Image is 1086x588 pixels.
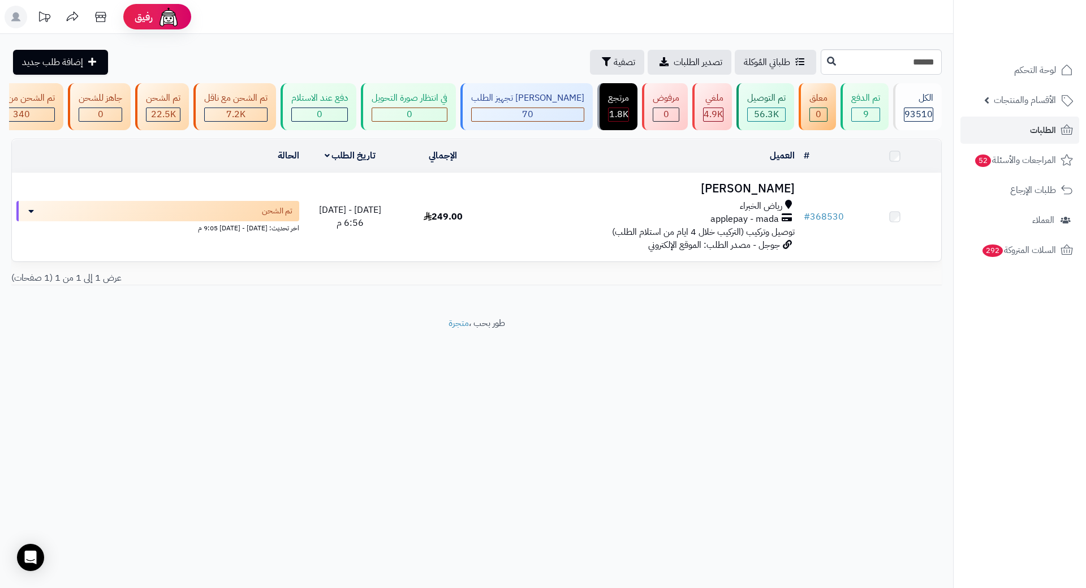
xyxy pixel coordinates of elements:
[704,108,723,121] span: 4.9K
[278,149,299,162] a: الحالة
[522,108,533,121] span: 70
[146,92,180,105] div: تم الشحن
[982,244,1003,257] span: 292
[981,242,1056,258] span: السلات المتروكة
[648,50,731,75] a: تصدير الطلبات
[734,83,796,130] a: تم التوصيل 56.3K
[1032,212,1054,228] span: العملاء
[407,108,412,121] span: 0
[612,225,795,239] span: توصيل وتركيب (التركيب خلال 4 ايام من استلام الطلب)
[13,50,108,75] a: إضافة طلب جديد
[157,6,180,28] img: ai-face.png
[994,92,1056,108] span: الأقسام والمنتجات
[663,108,669,121] span: 0
[648,238,780,252] span: جوجل - مصدر الطلب: الموقع الإلكتروني
[135,10,153,24] span: رفيق
[449,316,469,330] a: متجرة
[674,55,722,69] span: تصدير الطلبات
[204,92,268,105] div: تم الشحن مع ناقل
[595,83,640,130] a: مرتجع 1.8K
[359,83,458,130] a: في انتظار صورة التحويل 0
[608,92,629,105] div: مرتجع
[804,210,844,224] a: #368530
[960,237,1079,264] a: السلات المتروكة292
[471,92,584,105] div: [PERSON_NAME] تجهيز الطلب
[653,108,679,121] div: 0
[66,83,133,130] a: جاهز للشحن 0
[804,149,809,162] a: #
[960,207,1079,234] a: العملاء
[851,92,880,105] div: تم الدفع
[975,154,991,167] span: 52
[770,149,795,162] a: العميل
[278,83,359,130] a: دفع عند الاستلام 0
[472,108,584,121] div: 70
[863,108,869,121] span: 9
[191,83,278,130] a: تم الشحن مع ناقل 7.2K
[319,203,381,230] span: [DATE] - [DATE] 6:56 م
[205,108,267,121] div: 7223
[744,55,790,69] span: طلباتي المُوكلة
[317,108,322,121] span: 0
[133,83,191,130] a: تم الشحن 22.5K
[690,83,734,130] a: ملغي 4.9K
[960,147,1079,174] a: المراجعات والأسئلة52
[838,83,891,130] a: تم الدفع 9
[740,200,782,213] span: رياض الخبراء
[372,92,447,105] div: في انتظار صورة التحويل
[17,544,44,571] div: Open Intercom Messenger
[22,55,83,69] span: إضافة طلب جديد
[809,92,828,105] div: معلق
[3,272,477,285] div: عرض 1 إلى 1 من 1 (1 صفحات)
[609,108,628,121] div: 1786
[747,92,786,105] div: تم التوصيل
[810,108,827,121] div: 0
[226,108,245,121] span: 7.2K
[30,6,58,31] a: تحديثات المنصة
[262,205,292,217] span: تم الشحن
[960,117,1079,144] a: الطلبات
[1010,182,1056,198] span: طلبات الإرجاع
[704,108,723,121] div: 4941
[609,108,628,121] span: 1.8K
[151,108,176,121] span: 22.5K
[614,55,635,69] span: تصفية
[754,108,779,121] span: 56.3K
[816,108,821,121] span: 0
[640,83,690,130] a: مرفوض 0
[325,149,376,162] a: تاريخ الطلب
[291,92,348,105] div: دفع عند الاستلام
[891,83,944,130] a: الكل93510
[590,50,644,75] button: تصفية
[494,182,795,195] h3: [PERSON_NAME]
[653,92,679,105] div: مرفوض
[1014,62,1056,78] span: لوحة التحكم
[852,108,880,121] div: 9
[960,57,1079,84] a: لوحة التحكم
[710,213,779,226] span: applepay - mada
[796,83,838,130] a: معلق 0
[1009,29,1075,53] img: logo-2.png
[703,92,723,105] div: ملغي
[960,177,1079,204] a: طلبات الإرجاع
[458,83,595,130] a: [PERSON_NAME] تجهيز الطلب 70
[424,210,463,224] span: 249.00
[748,108,785,121] div: 56258
[372,108,447,121] div: 0
[16,221,299,233] div: اخر تحديث: [DATE] - [DATE] 9:05 م
[79,108,122,121] div: 0
[904,108,933,121] span: 93510
[146,108,180,121] div: 22532
[804,210,810,224] span: #
[98,108,104,121] span: 0
[79,92,122,105] div: جاهز للشحن
[292,108,347,121] div: 0
[13,108,30,121] span: 340
[429,149,457,162] a: الإجمالي
[974,152,1056,168] span: المراجعات والأسئلة
[1030,122,1056,138] span: الطلبات
[735,50,816,75] a: طلباتي المُوكلة
[904,92,933,105] div: الكل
